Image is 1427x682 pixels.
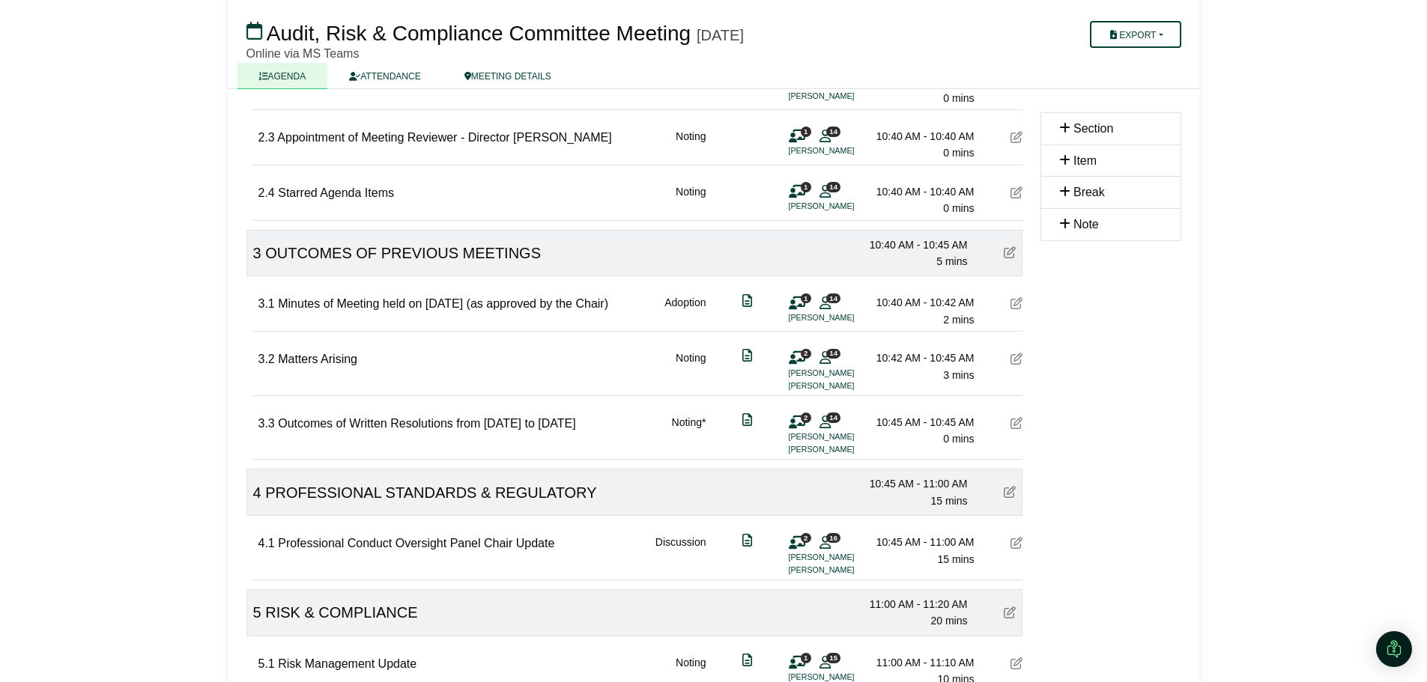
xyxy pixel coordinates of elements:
li: [PERSON_NAME] [789,144,901,157]
a: MEETING DETAILS [443,63,573,89]
div: 10:42 AM - 10:45 AM [870,350,975,366]
div: 10:45 AM - 11:00 AM [870,534,975,550]
li: [PERSON_NAME] [789,443,901,456]
span: 0 mins [943,147,974,159]
span: Audit, Risk & Compliance Committee Meeting [267,22,691,45]
span: 20 mins [930,615,967,627]
span: 5.1 [258,657,275,670]
span: 1 [801,182,811,192]
div: Noting [676,128,706,162]
div: Open Intercom Messenger [1376,631,1412,667]
span: Starred Agenda Items [278,186,394,199]
span: 0 mins [943,202,974,214]
span: 3.2 [258,353,275,365]
div: 11:00 AM - 11:10 AM [870,654,975,671]
div: Adoption [664,294,706,328]
div: 10:40 AM - 10:40 AM [870,183,975,200]
span: 3 [253,245,261,261]
span: Break [1073,186,1105,198]
span: OUTCOMES OF PREVIOUS MEETINGS [265,245,541,261]
div: 10:45 AM - 11:00 AM [863,475,968,492]
li: [PERSON_NAME] [789,367,901,380]
div: 10:45 AM - 10:45 AM [870,414,975,430]
div: Noting [676,350,706,392]
span: 3 mins [943,369,974,381]
span: PROFESSIONAL STANDARDS & REGULATORY [265,484,596,501]
span: Item [1073,154,1097,167]
span: 14 [826,182,840,192]
span: Online via MS Teams [246,47,360,60]
span: 2 [801,349,811,359]
span: Outcomes of Written Resolutions from [DATE] to [DATE] [278,417,575,430]
span: 1 [801,293,811,303]
span: 0 mins [943,433,974,445]
li: [PERSON_NAME] [789,551,901,564]
div: Noting [676,73,706,106]
button: Export [1090,21,1181,48]
span: 14 [826,293,840,303]
li: [PERSON_NAME] [789,380,901,392]
span: 2 [801,533,811,543]
span: 1 [801,653,811,663]
span: 4 [253,484,261,501]
span: RISK & COMPLIANCE [265,604,417,621]
span: 14 [826,127,840,136]
span: 0 mins [943,92,974,104]
span: Minutes of Meeting held on [DATE] (as approved by the Chair) [278,297,608,310]
span: Matters Arising [278,353,357,365]
div: 10:40 AM - 10:40 AM [870,128,975,144]
div: Noting* [672,414,706,457]
span: 3.1 [258,297,275,310]
span: 14 [826,412,840,422]
span: 16 [826,533,840,543]
li: [PERSON_NAME] [789,90,901,103]
a: ATTENDANCE [327,63,442,89]
span: 5 mins [936,255,967,267]
span: Risk Management Update [278,657,416,670]
div: Discussion [655,534,706,576]
div: 10:40 AM - 10:45 AM [863,237,968,253]
div: 10:40 AM - 10:42 AM [870,294,975,311]
span: 2.3 [258,131,275,144]
span: Appointment of Meeting Reviewer - Director [PERSON_NAME] [277,131,611,144]
span: 15 [826,653,840,663]
li: [PERSON_NAME] [789,430,901,443]
span: 5 [253,604,261,621]
a: AGENDA [237,63,328,89]
li: [PERSON_NAME] [789,564,901,576]
span: 14 [826,349,840,359]
span: 1 [801,127,811,136]
li: [PERSON_NAME] [789,200,901,213]
span: 3.3 [258,417,275,430]
span: 4.1 [258,537,275,549]
span: 15 mins [930,495,967,507]
span: 2 [801,412,811,422]
span: Section [1073,122,1113,135]
span: Professional Conduct Oversight Panel Chair Update [278,537,554,549]
span: 2.4 [258,186,275,199]
div: 11:00 AM - 11:20 AM [863,596,968,612]
div: [DATE] [697,26,744,44]
li: [PERSON_NAME] [789,311,901,324]
span: Note [1073,218,1099,231]
span: 2 mins [943,314,974,326]
div: Noting [676,183,706,217]
span: 15 mins [937,553,974,565]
